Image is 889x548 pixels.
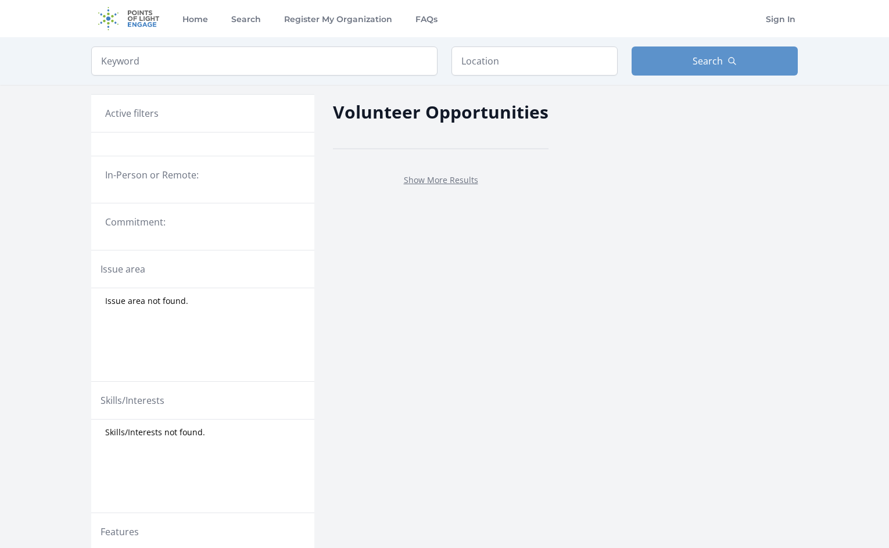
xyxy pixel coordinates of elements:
[105,168,300,182] legend: In-Person or Remote:
[105,215,300,229] legend: Commitment:
[101,262,145,276] legend: Issue area
[632,46,798,76] button: Search
[451,46,618,76] input: Location
[101,525,139,539] legend: Features
[333,99,549,125] h2: Volunteer Opportunities
[105,295,188,307] span: Issue area not found.
[404,174,478,185] a: Show More Results
[105,427,205,438] span: Skills/Interests not found.
[693,54,723,68] span: Search
[105,106,159,120] h3: Active filters
[91,46,438,76] input: Keyword
[101,393,164,407] legend: Skills/Interests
